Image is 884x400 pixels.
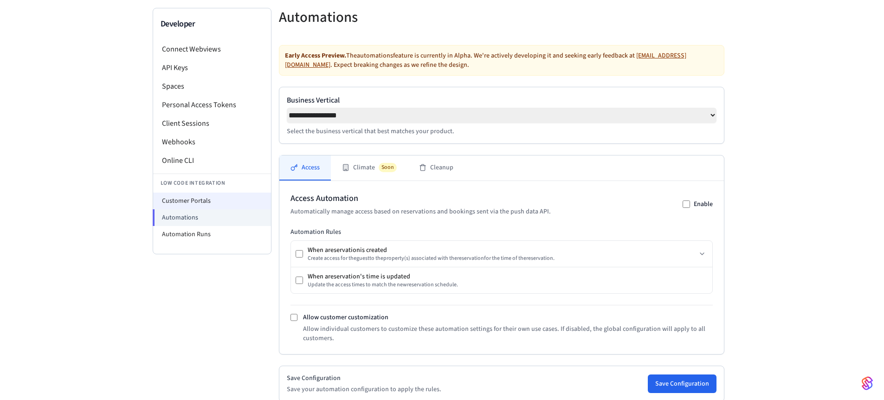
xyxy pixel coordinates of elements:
li: Personal Access Tokens [153,96,271,114]
li: Low Code Integration [153,174,271,193]
div: When a reservation 's time is updated [308,272,458,281]
h3: Developer [161,18,264,31]
li: Online CLI [153,151,271,170]
button: ClimateSoon [331,155,408,181]
p: Automatically manage access based on reservations and bookings sent via the push data API. [290,207,551,216]
li: Client Sessions [153,114,271,133]
p: Allow individual customers to customize these automation settings for their own use cases. If dis... [303,324,712,343]
button: Save Configuration [648,374,716,393]
li: Spaces [153,77,271,96]
h2: Save Configuration [287,374,441,383]
li: Webhooks [153,133,271,151]
li: Automation Runs [153,226,271,243]
div: When a reservation is created [308,245,555,255]
label: Business Vertical [287,95,716,106]
img: SeamLogoGradient.69752ec5.svg [862,376,873,391]
li: API Keys [153,58,271,77]
a: [EMAIL_ADDRESS][DOMAIN_NAME] [285,51,686,70]
label: Enable [694,200,713,209]
div: The automations feature is currently in Alpha. We're actively developing it and seeking early fee... [279,45,724,76]
li: Connect Webviews [153,40,271,58]
li: Customer Portals [153,193,271,209]
p: Save your automation configuration to apply the rules. [287,385,441,394]
li: Automations [153,209,271,226]
span: Soon [379,163,397,172]
p: Select the business vertical that best matches your product. [287,127,716,136]
label: Allow customer customization [303,313,388,322]
button: Cleanup [408,155,465,181]
h2: Access Automation [290,192,551,205]
div: Create access for the guest to the property (s) associated with the reservation for the time of t... [308,255,555,262]
button: Access [279,155,331,181]
strong: Early Access Preview. [285,51,346,60]
div: Update the access times to match the new reservation schedule. [308,281,458,289]
h3: Automation Rules [290,227,713,237]
h5: Automations [279,8,496,27]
